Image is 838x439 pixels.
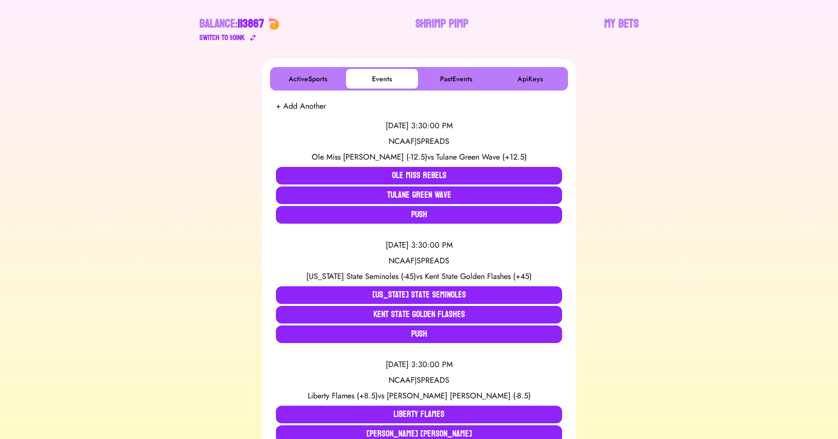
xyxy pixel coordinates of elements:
div: NCAAF | SPREADS [276,255,562,267]
button: + Add Another [276,100,326,112]
span: Tulane Green Wave (+12.5) [436,151,527,162]
a: Shrimp Pimp [416,16,468,44]
button: ActiveSports [272,69,344,89]
button: Kent State Golden Flashes [276,306,562,323]
button: [US_STATE] State Seminoles [276,286,562,304]
div: [DATE] 3:30:00 PM [276,359,562,370]
button: Events [346,69,418,89]
span: [PERSON_NAME] [PERSON_NAME] (-8.5) [387,390,531,401]
button: ApiKeys [494,69,566,89]
div: vs [276,390,562,402]
span: Liberty Flames (+8.5) [308,390,378,401]
div: [DATE] 3:30:00 PM [276,120,562,132]
div: NCAAF | SPREADS [276,374,562,386]
span: Kent State Golden Flashes (+45) [425,271,532,282]
span: Ole Miss [PERSON_NAME] (-12.5) [312,151,427,162]
span: [US_STATE] State Seminoles (-45) [306,271,416,282]
button: Push [276,325,562,343]
button: Push [276,206,562,224]
div: [DATE] 3:30:00 PM [276,239,562,251]
button: PastEvents [420,69,492,89]
div: Balance: [199,16,264,32]
div: NCAAF | SPREADS [276,136,562,147]
a: My Bets [604,16,639,44]
div: Switch to $ OINK [199,32,245,44]
div: vs [276,271,562,282]
button: Tulane Green Wave [276,186,562,204]
div: vs [276,151,562,163]
span: 113867 [238,13,264,34]
button: Ole Miss Rebels [276,167,562,185]
img: 🍤 [268,18,280,30]
button: Liberty Flames [276,406,562,423]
